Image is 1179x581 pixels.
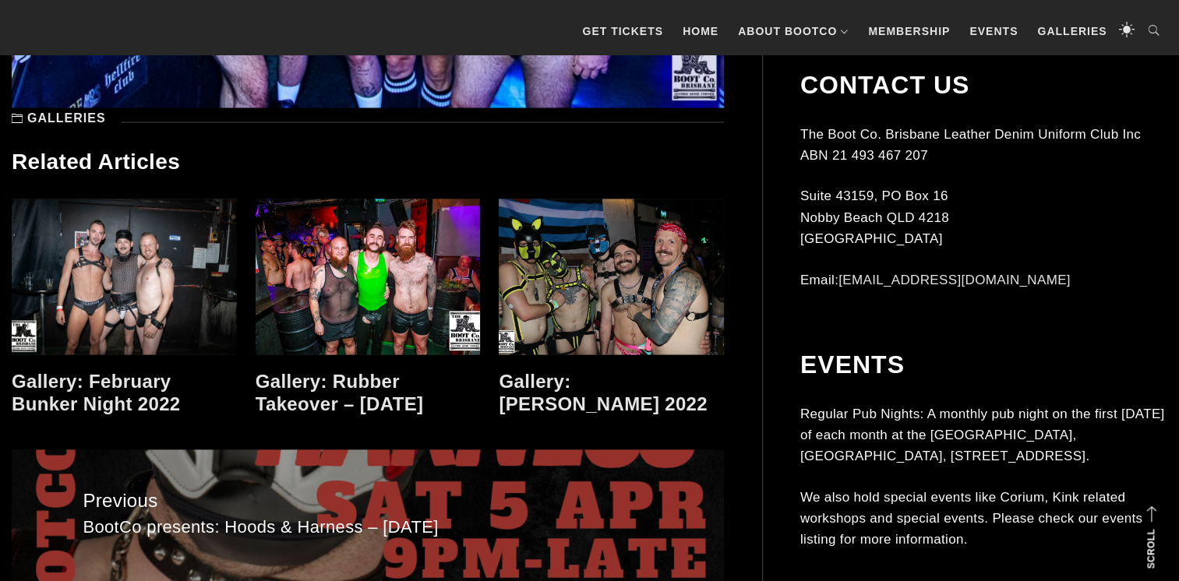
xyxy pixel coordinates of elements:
strong: Scroll [1145,529,1156,569]
p: The Boot Co. Brisbane Leather Denim Uniform Club Inc ABN 21 493 467 207 [800,124,1167,166]
a: Events [962,8,1025,55]
a: Gallery: February Bunker Night 2022 [12,370,181,414]
h2: Contact Us [800,71,1167,100]
a: Membership [860,8,958,55]
h3: Related Articles [12,149,724,175]
a: Gallery: [PERSON_NAME] 2022 [499,370,708,414]
span: BootCo presents: Hoods & Harness – [DATE] [83,516,652,538]
p: Suite 43159, PO Box 16 Nobby Beach QLD 4218 [GEOGRAPHIC_DATA] [800,186,1167,250]
a: Gallery: Rubber Takeover – [DATE] [256,370,424,414]
a: Galleries [1029,8,1114,55]
a: Galleries [27,111,106,125]
span: Previous [83,485,652,515]
p: We also hold special events like Corium, Kink related workshops and special events. Please check ... [800,487,1167,551]
a: Home [675,8,726,55]
a: GET TICKETS [574,8,671,55]
a: About BootCo [730,8,856,55]
p: Email: [800,269,1167,290]
h2: Events [800,350,1167,380]
a: [EMAIL_ADDRESS][DOMAIN_NAME] [838,273,1071,287]
p: Regular Pub Nights: A monthly pub night on the first [DATE] of each month at the [GEOGRAPHIC_DATA... [800,403,1167,467]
